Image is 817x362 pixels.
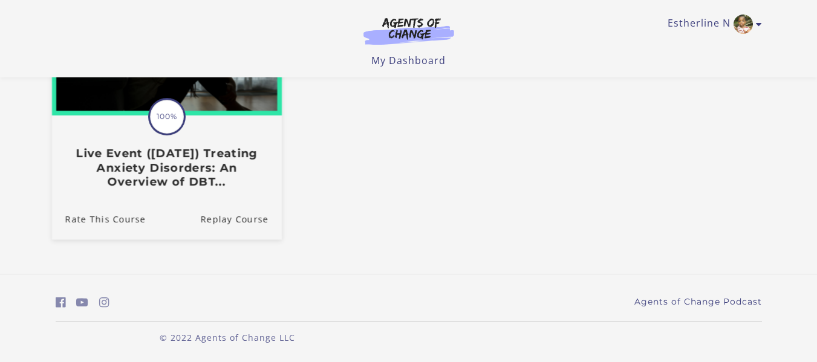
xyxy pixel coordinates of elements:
a: https://www.youtube.com/c/AgentsofChangeTestPrepbyMeaganMitchell (Open in a new window) [76,294,88,311]
a: Live Event (8/22/25) Treating Anxiety Disorders: An Overview of DBT...: Resume Course [200,198,282,239]
a: Toggle menu [668,15,756,34]
p: © 2022 Agents of Change LLC [56,331,399,344]
i: https://www.facebook.com/groups/aswbtestprep (Open in a new window) [56,297,66,308]
a: Agents of Change Podcast [634,296,762,308]
img: Agents of Change Logo [351,17,467,45]
span: 100% [150,100,184,134]
a: https://www.facebook.com/groups/aswbtestprep (Open in a new window) [56,294,66,311]
a: https://www.instagram.com/agentsofchangeprep/ (Open in a new window) [99,294,109,311]
a: Live Event (8/22/25) Treating Anxiety Disorders: An Overview of DBT...: Rate This Course [51,198,145,239]
i: https://www.youtube.com/c/AgentsofChangeTestPrepbyMeaganMitchell (Open in a new window) [76,297,88,308]
i: https://www.instagram.com/agentsofchangeprep/ (Open in a new window) [99,297,109,308]
h3: Live Event ([DATE]) Treating Anxiety Disorders: An Overview of DBT... [65,146,268,189]
a: My Dashboard [371,54,446,67]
